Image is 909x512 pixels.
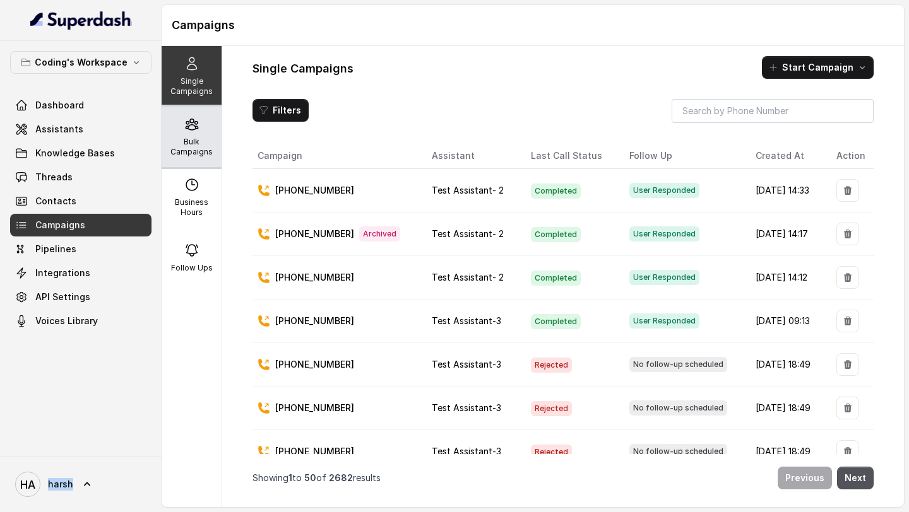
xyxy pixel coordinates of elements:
td: [DATE] 18:49 [746,343,826,387]
span: Test Assistant-3 [432,402,501,413]
span: Integrations [35,267,90,279]
span: 2682 [329,472,353,483]
p: Bulk Campaigns [167,137,217,157]
td: [DATE] 14:33 [746,169,826,212]
a: Pipelines [10,238,151,260]
span: Test Assistant- 2 [432,228,504,239]
a: Voices Library [10,310,151,332]
span: Completed [531,271,581,286]
button: Start Campaign [762,56,874,79]
span: No follow-up scheduled [629,357,727,372]
td: [DATE] 18:49 [746,430,826,474]
p: Coding's Workspace [35,55,128,70]
input: Search by Phone Number [672,99,874,123]
a: Knowledge Bases [10,142,151,165]
td: [DATE] 14:12 [746,256,826,300]
a: Campaigns [10,214,151,236]
span: Completed [531,314,581,329]
span: Test Assistant-3 [432,315,501,326]
span: 1 [288,472,292,483]
span: Test Assistant- 2 [432,272,504,282]
p: [PHONE_NUMBER] [275,315,354,327]
span: Campaigns [35,219,85,231]
td: [DATE] 14:17 [746,212,826,256]
span: Test Assistant- 2 [432,185,504,195]
th: Action [826,143,874,169]
p: Showing to of results [252,472,381,484]
button: Previous [778,467,832,489]
span: Contacts [35,195,76,207]
p: [PHONE_NUMBER] [275,184,354,197]
p: [PHONE_NUMBER] [275,358,354,371]
a: harsh [10,467,151,502]
span: Test Assistant-3 [432,446,501,457]
span: Knowledge Bases [35,147,115,160]
p: [PHONE_NUMBER] [275,271,354,284]
span: User Responded [629,183,699,198]
span: Dashboard [35,99,84,112]
span: User Responded [629,226,699,241]
th: Created At [746,143,826,169]
span: Assistants [35,123,83,136]
span: Test Assistant-3 [432,359,501,369]
button: Next [837,467,874,489]
a: Assistants [10,118,151,141]
span: Threads [35,171,73,183]
td: [DATE] 09:13 [746,300,826,343]
span: Archived [359,226,400,241]
th: Last Call Status [521,143,619,169]
p: [PHONE_NUMBER] [275,402,354,414]
span: 50 [304,472,316,483]
span: Pipelines [35,243,76,255]
span: API Settings [35,291,90,303]
span: Voices Library [35,315,98,327]
text: HA [20,478,35,491]
span: Rejected [531,358,572,373]
span: Completed [531,183,581,199]
p: Follow Ups [171,263,213,273]
span: harsh [48,478,73,491]
button: Coding's Workspace [10,51,151,74]
span: No follow-up scheduled [629,400,727,416]
td: [DATE] 18:49 [746,387,826,430]
img: light.svg [30,10,132,30]
a: Threads [10,166,151,189]
th: Assistant [422,143,521,169]
a: Integrations [10,262,151,284]
h1: Campaigns [172,15,894,35]
a: Contacts [10,190,151,212]
span: Rejected [531,445,572,460]
p: [PHONE_NUMBER] [275,445,354,458]
p: [PHONE_NUMBER] [275,228,354,240]
span: No follow-up scheduled [629,444,727,459]
th: Campaign [252,143,422,169]
th: Follow Up [619,143,746,169]
span: User Responded [629,270,699,285]
a: Dashboard [10,94,151,117]
button: Filters [252,99,309,122]
a: API Settings [10,286,151,308]
p: Single Campaigns [167,76,217,96]
span: Rejected [531,401,572,416]
nav: Pagination [252,459,874,497]
p: Business Hours [167,197,217,218]
span: Completed [531,227,581,242]
span: User Responded [629,313,699,329]
h1: Single Campaigns [252,59,353,79]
